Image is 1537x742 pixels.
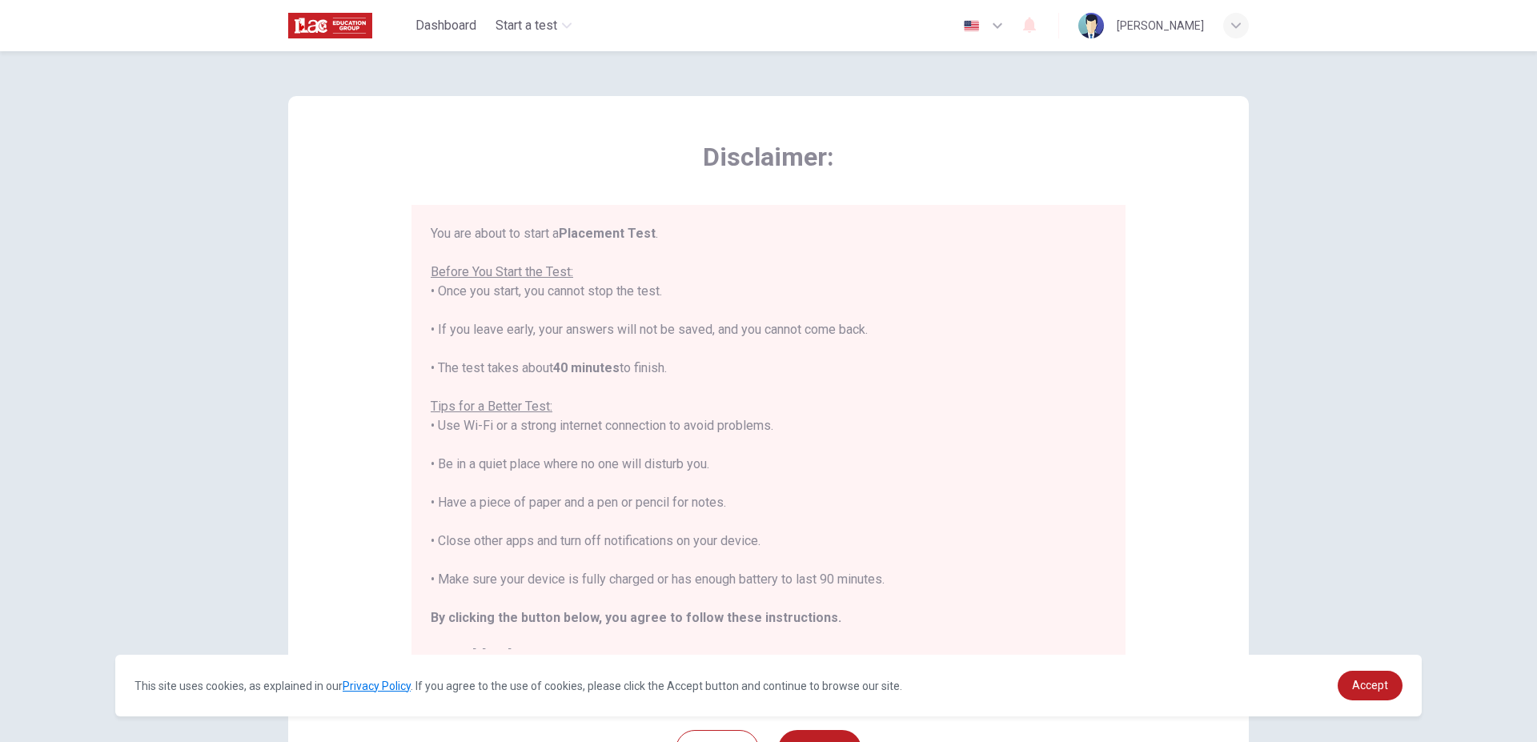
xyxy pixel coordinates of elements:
b: By clicking the button below, you agree to follow these instructions. [431,610,841,625]
button: Dashboard [409,11,483,40]
u: Before You Start the Test: [431,264,573,279]
span: Disclaimer: [411,141,1126,173]
button: Start a test [489,11,578,40]
a: dismiss cookie message [1338,671,1403,700]
span: Start a test [496,16,557,35]
img: Profile picture [1078,13,1104,38]
b: 40 minutes [553,360,620,375]
div: [PERSON_NAME] [1117,16,1204,35]
h2: Good luck! [431,647,1106,666]
a: ILAC logo [288,10,409,42]
span: This site uses cookies, as explained in our . If you agree to the use of cookies, please click th... [134,680,902,692]
div: cookieconsent [115,655,1422,716]
img: ILAC logo [288,10,372,42]
u: Tips for a Better Test: [431,399,552,414]
b: Placement Test [559,226,656,241]
div: You are about to start a . • Once you start, you cannot stop the test. • If you leave early, your... [431,224,1106,666]
span: Accept [1352,679,1388,692]
span: Dashboard [415,16,476,35]
img: en [961,20,981,32]
a: Privacy Policy [343,680,411,692]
